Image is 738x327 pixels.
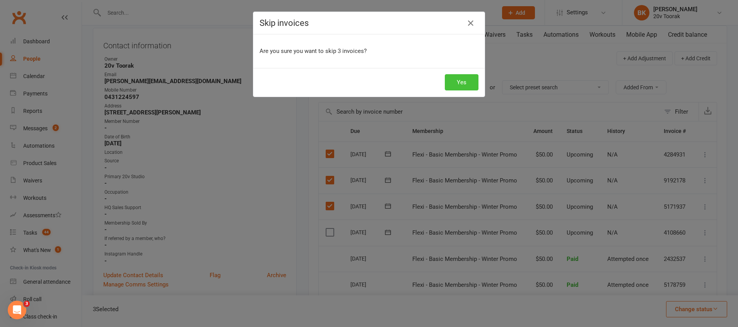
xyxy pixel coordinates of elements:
[8,301,26,319] iframe: Intercom live chat
[24,301,30,307] span: 3
[260,18,478,28] h4: Skip invoices
[260,48,367,54] span: Are you sure you want to skip 3 invoices?
[465,17,477,29] button: Close
[445,74,478,90] button: Yes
